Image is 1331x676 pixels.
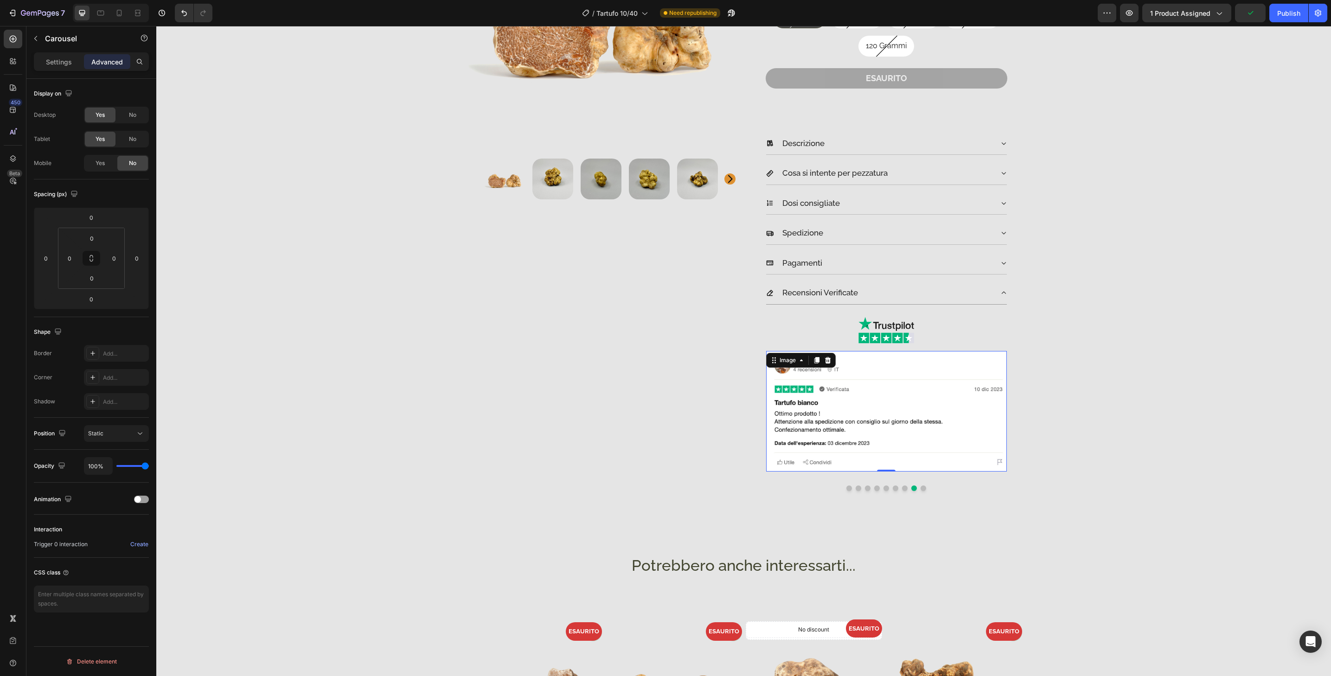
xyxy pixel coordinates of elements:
[130,540,148,548] div: Create
[592,8,595,18] span: /
[129,111,136,119] span: No
[34,135,50,143] div: Tablet
[9,99,22,106] div: 450
[1277,8,1300,18] div: Publish
[626,112,668,124] p: Descrizione
[609,42,851,62] button: ESAURITO
[550,596,586,614] pre: ESAURITO
[1299,631,1322,653] div: Open Intercom Messenger
[621,330,641,338] div: Image
[34,159,51,167] div: Mobile
[34,460,67,472] div: Opacity
[45,33,124,44] p: Carousel
[34,88,74,100] div: Display on
[34,188,80,201] div: Spacing (px)
[84,425,149,442] button: Static
[82,292,101,306] input: 0
[34,540,88,548] span: Trigger 0 interaction
[1150,8,1210,18] span: 1 product assigned
[736,459,742,465] button: Dot
[130,539,149,550] button: Create
[1269,4,1308,22] button: Publish
[1142,4,1231,22] button: 1 product assigned
[129,159,136,167] span: No
[690,459,696,465] button: Dot
[690,593,726,612] pre: ESAURITO
[626,261,702,273] p: Recensioni Verificate
[82,210,101,224] input: 0
[83,271,101,285] input: 0px
[34,349,52,357] div: Border
[129,135,136,143] span: No
[83,231,101,245] input: 0px
[96,159,105,167] span: Yes
[91,57,123,67] p: Advanced
[34,397,55,406] div: Shadow
[669,9,717,17] span: Need republishing
[61,7,65,19] p: 7
[66,656,117,667] div: Delete element
[710,47,751,57] div: ESAURITO
[746,459,751,465] button: Dot
[610,325,851,446] img: gempages_518908478870258478-11a2c708-726f-465e-9477-ccfc545790b2.jpg
[709,459,714,465] button: Dot
[34,654,149,669] button: Delete element
[34,568,70,577] div: CSS class
[727,459,733,465] button: Dot
[46,57,72,67] p: Settings
[88,430,103,437] span: Static
[63,251,77,265] input: 0px
[84,458,112,474] input: Auto
[96,111,105,119] span: Yes
[130,251,144,265] input: 0
[718,459,723,465] button: Dot
[710,15,750,24] span: 120 Grammi
[39,251,53,265] input: 0
[103,350,147,358] div: Add...
[34,326,64,338] div: Shape
[626,201,667,213] p: Spedizione
[410,596,446,614] pre: ESAURITO
[596,8,638,18] span: Tartufo 10/40
[34,111,56,119] div: Desktop
[830,596,866,614] pre: ESAURITO
[175,4,212,22] div: Undo/Redo
[34,525,62,534] div: Interaction
[7,529,1168,551] h2: Potrebbero anche interessarti...
[626,172,684,184] p: Dosi consigliate
[764,459,770,465] button: Dot
[699,459,705,465] button: Dot
[755,459,761,465] button: Dot
[107,251,121,265] input: 0px
[4,4,69,22] button: 7
[96,135,105,143] span: Yes
[34,373,52,382] div: Corner
[34,427,68,440] div: Position
[626,141,731,153] p: Cosa si intente per pezzatura
[156,26,1331,676] iframe: Design area
[568,147,579,159] button: Carousel Next Arrow
[34,493,74,506] div: Animation
[103,374,147,382] div: Add...
[626,231,666,243] p: Pagamenti
[103,398,147,406] div: Add...
[7,170,22,177] div: Beta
